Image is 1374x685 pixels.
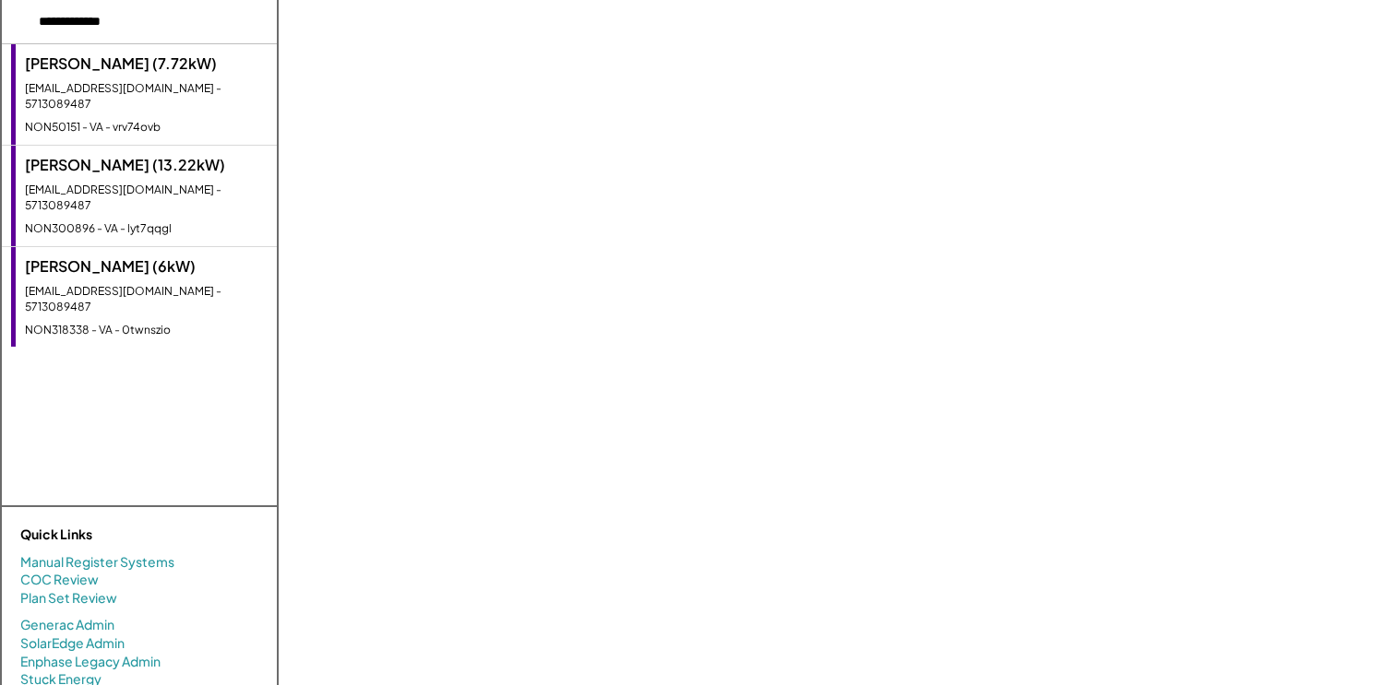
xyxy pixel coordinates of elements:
div: [EMAIL_ADDRESS][DOMAIN_NAME] - 5713089487 [25,183,268,214]
div: [EMAIL_ADDRESS][DOMAIN_NAME] - 5713089487 [25,81,268,112]
div: [EMAIL_ADDRESS][DOMAIN_NAME] - 5713089487 [25,284,268,315]
a: COC Review [20,571,99,589]
div: Quick Links [20,526,205,544]
div: [PERSON_NAME] (13.22kW) [25,155,268,175]
a: SolarEdge Admin [20,634,125,653]
div: [PERSON_NAME] (6kW) [25,256,268,277]
div: NON300896 - VA - lyt7qqgl [25,221,268,237]
a: Generac Admin [20,616,114,634]
a: Enphase Legacy Admin [20,653,161,671]
div: NON50151 - VA - vrv74ovb [25,120,268,136]
div: NON318338 - VA - 0twnszio [25,323,268,338]
a: Plan Set Review [20,589,117,608]
div: [PERSON_NAME] (7.72kW) [25,53,268,74]
a: Manual Register Systems [20,553,174,572]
